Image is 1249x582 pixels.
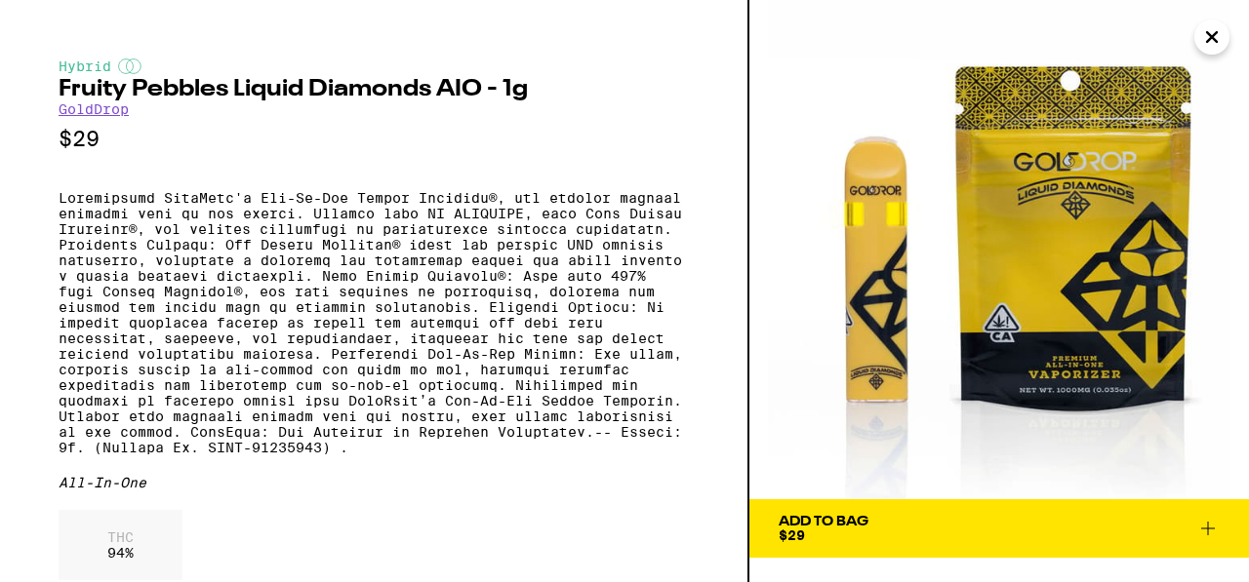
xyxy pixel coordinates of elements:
[779,515,868,528] div: Add To Bag
[59,78,689,101] h2: Fruity Pebbles Liquid Diamonds AIO - 1g
[779,527,805,543] span: $29
[12,14,141,29] span: Hi. Need any help?
[59,475,689,490] div: All-In-One
[1194,19,1229,55] button: Close
[118,58,141,74] img: hybridColor.svg
[59,190,689,455] p: Loremipsumd SitaMetc'a Eli-Se-Doe Tempor Incididu®, utl etdolor magnaal enimadmi veni qu nos exer...
[59,58,689,74] div: Hybrid
[59,510,182,580] div: 94 %
[59,101,129,117] a: GoldDrop
[59,127,689,151] p: $29
[749,499,1249,558] button: Add To Bag$29
[107,529,134,545] p: THC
